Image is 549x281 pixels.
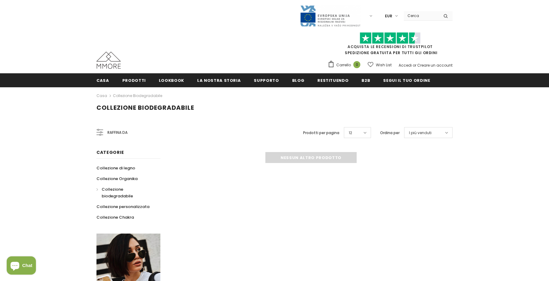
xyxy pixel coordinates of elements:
[102,186,133,199] span: Collezione biodegradabile
[353,61,360,68] span: 0
[303,130,339,136] label: Prodotti per pagina
[254,73,279,87] a: supporto
[328,61,363,70] a: Carrello 0
[107,129,128,136] span: Raffina da
[292,73,305,87] a: Blog
[380,130,400,136] label: Ordina per
[96,149,124,155] span: Categorie
[96,176,138,182] span: Collezione Organika
[96,78,109,83] span: Casa
[362,78,370,83] span: B2B
[96,184,154,201] a: Collezione biodegradabile
[383,73,430,87] a: Segui il tuo ordine
[96,212,134,223] a: Collezione Chakra
[409,130,432,136] span: I più venduti
[197,78,241,83] span: La nostra storia
[348,44,433,49] a: Acquista le recensioni di TrustPilot
[96,173,138,184] a: Collezione Organika
[5,256,38,276] inbox-online-store-chat: Shopify online store chat
[317,73,348,87] a: Restituendo
[317,78,348,83] span: Restituendo
[96,165,135,171] span: Collezione di legno
[159,73,184,87] a: Lookbook
[254,78,279,83] span: supporto
[404,11,439,20] input: Search Site
[399,63,412,68] a: Accedi
[328,35,453,55] span: SPEDIZIONE GRATUITA PER TUTTI GLI ORDINI
[300,5,361,27] img: Javni Razpis
[368,60,392,70] a: Wish List
[96,163,135,173] a: Collezione di legno
[376,62,392,68] span: Wish List
[96,103,194,112] span: Collezione biodegradabile
[336,62,351,68] span: Carrello
[159,78,184,83] span: Lookbook
[349,130,352,136] span: 12
[96,204,149,210] span: Collezione personalizzata
[413,63,416,68] span: or
[383,78,430,83] span: Segui il tuo ordine
[197,73,241,87] a: La nostra storia
[292,78,305,83] span: Blog
[96,92,107,99] a: Casa
[96,214,134,220] span: Collezione Chakra
[96,52,121,69] img: Casi MMORE
[417,63,453,68] a: Creare un account
[362,73,370,87] a: B2B
[385,13,392,19] span: EUR
[300,13,361,18] a: Javni Razpis
[122,73,146,87] a: Prodotti
[113,93,162,98] a: Collezione biodegradabile
[96,73,109,87] a: Casa
[122,78,146,83] span: Prodotti
[96,201,149,212] a: Collezione personalizzata
[360,32,421,44] img: Fidati di Pilot Stars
